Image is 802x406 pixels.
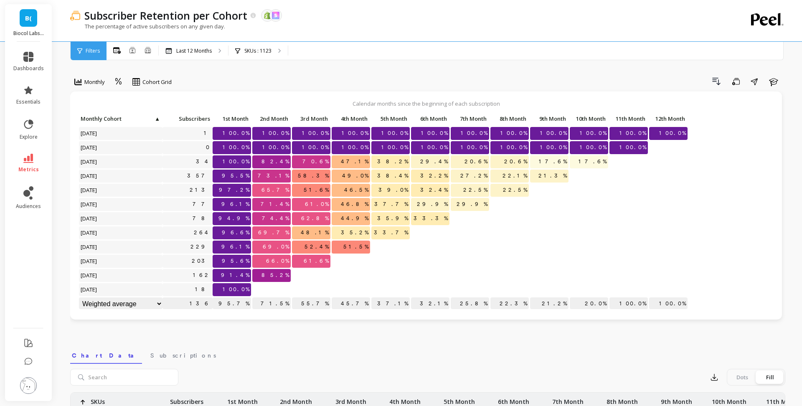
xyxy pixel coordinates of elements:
a: 78 [191,212,213,225]
span: [DATE] [79,226,99,239]
p: 37.1% [371,297,410,310]
span: [DATE] [79,184,99,196]
p: 9th Month [661,393,692,406]
span: 95.5% [220,170,251,182]
p: SKUs : 1123 [244,48,272,54]
span: 20.6% [503,155,529,168]
span: [DATE] [79,141,99,154]
p: 71.5% [252,297,291,310]
span: [DATE] [79,269,99,282]
span: [DATE] [79,283,99,296]
span: 39.0% [377,184,410,196]
p: 10th Month [712,393,746,406]
div: Toggle SortBy [162,113,202,126]
span: [DATE] [79,155,99,168]
p: 6th Month [411,113,449,124]
div: Toggle SortBy [252,113,292,126]
div: Toggle SortBy [212,113,252,126]
span: 3rd Month [294,115,328,122]
p: 21.2% [530,297,569,310]
p: The percentage of active subscribers on any given day. [70,23,225,30]
a: 0 [204,141,213,154]
span: dashboards [13,65,44,72]
span: Monthly [84,78,105,86]
span: Cohort Grid [142,78,172,86]
p: Monthly Cohort [79,113,162,124]
div: Toggle SortBy [530,113,569,126]
span: 7th Month [452,115,487,122]
span: 52.4% [303,241,330,253]
span: 9th Month [532,115,566,122]
span: 4th Month [333,115,368,122]
span: 38.2% [376,155,410,168]
p: 4th Month [332,113,370,124]
p: Biocol Labs (US) [13,30,44,37]
span: 32.2% [419,170,449,182]
p: 1st Month [227,393,258,406]
p: 2nd Month [252,113,291,124]
span: 100.0% [300,127,330,140]
span: audiences [16,203,41,210]
span: 70.6% [301,155,330,168]
span: 29.9% [415,198,449,211]
span: 100.0% [538,141,569,154]
span: Subscribers [164,115,210,122]
span: essentials [16,99,41,105]
span: 37.7% [373,198,410,211]
p: 3rd Month [292,113,330,124]
span: 100.0% [221,141,251,154]
span: 2nd Month [254,115,288,122]
span: 73.1% [256,170,291,182]
span: 69.7% [256,226,291,239]
span: 32.4% [419,184,449,196]
span: 100.0% [459,127,489,140]
a: 162 [191,269,213,282]
p: 8th Month [490,113,529,124]
img: api.shopify.svg [264,12,271,19]
p: 20.0% [570,297,608,310]
span: 100.0% [459,141,489,154]
p: Last 12 Months [176,48,212,54]
span: 100.0% [499,127,529,140]
span: [DATE] [79,241,99,253]
p: 2nd Month [280,393,312,406]
a: 357 [185,170,213,182]
span: 100.0% [380,127,410,140]
span: [DATE] [79,170,99,182]
span: Monthly Cohort [81,115,154,122]
span: 33.3% [412,212,449,225]
span: 46.5% [343,184,370,196]
span: ▲ [154,115,160,122]
p: 100.0% [649,297,688,310]
div: Fill [756,370,784,384]
span: 61.0% [303,198,330,211]
p: 7th Month [451,113,489,124]
p: Subscribers [170,393,203,406]
a: 77 [191,198,213,211]
p: 5th Month [371,113,410,124]
div: Toggle SortBy [490,113,530,126]
a: 213 [188,184,213,196]
span: 29.9% [455,198,489,211]
p: 6th Month [498,393,529,406]
p: Calendar months since the beginning of each subscription [79,100,774,107]
p: 12th Month [649,113,688,124]
a: 1 [202,127,213,140]
span: 48.1% [299,226,330,239]
span: 100.0% [618,127,648,140]
span: 5th Month [373,115,407,122]
span: explore [20,134,38,140]
span: 100.0% [578,127,608,140]
div: Toggle SortBy [331,113,371,126]
span: 96.1% [220,198,251,211]
span: 66.0% [264,255,291,267]
p: 22.3% [490,297,529,310]
p: 4th Month [389,393,421,406]
span: 100.0% [221,283,251,296]
span: [DATE] [79,212,99,225]
span: 1st Month [214,115,249,122]
div: Toggle SortBy [292,113,331,126]
span: 17.6% [577,155,608,168]
div: Toggle SortBy [609,113,649,126]
span: 100.0% [380,141,410,154]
